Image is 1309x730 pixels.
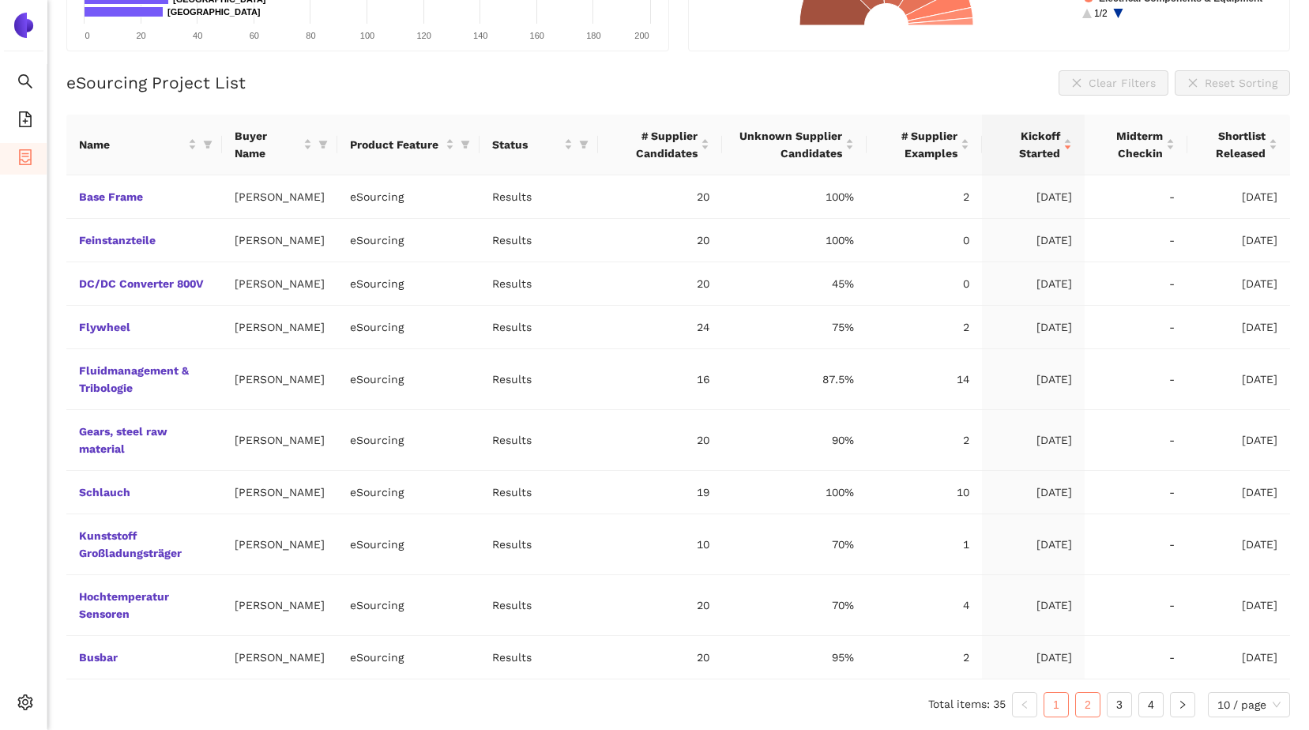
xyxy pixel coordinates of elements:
[480,262,598,306] td: Results
[337,636,480,679] td: eSourcing
[66,115,222,175] th: this column's title is Name,this column is sortable
[879,127,957,162] span: # Supplier Examples
[315,124,331,165] span: filter
[337,115,480,175] th: this column's title is Product Feature,this column is sortable
[867,410,982,471] td: 2
[167,7,261,17] text: [GEOGRAPHIC_DATA]
[461,140,470,149] span: filter
[337,575,480,636] td: eSourcing
[867,514,982,575] td: 1
[1085,636,1187,679] td: -
[337,349,480,410] td: eSourcing
[1044,693,1068,717] a: 1
[480,306,598,349] td: Results
[1085,514,1187,575] td: -
[634,31,649,40] text: 200
[250,31,259,40] text: 60
[222,175,337,219] td: [PERSON_NAME]
[79,136,185,153] span: Name
[17,689,33,721] span: setting
[17,68,33,100] span: search
[1178,700,1187,709] span: right
[598,175,722,219] td: 20
[193,31,202,40] text: 40
[722,514,866,575] td: 70%
[1175,70,1290,96] button: closeReset Sorting
[1187,514,1290,575] td: [DATE]
[530,31,544,40] text: 160
[982,471,1085,514] td: [DATE]
[1085,306,1187,349] td: -
[1044,692,1069,717] li: 1
[722,349,866,410] td: 87.5%
[222,262,337,306] td: [PERSON_NAME]
[1187,219,1290,262] td: [DATE]
[995,127,1060,162] span: Kickoff Started
[598,514,722,575] td: 10
[1012,692,1037,717] button: left
[222,575,337,636] td: [PERSON_NAME]
[598,575,722,636] td: 20
[722,575,866,636] td: 70%
[1085,471,1187,514] td: -
[492,136,561,153] span: Status
[200,133,216,156] span: filter
[598,115,722,175] th: this column's title is # Supplier Candidates,this column is sortable
[722,115,866,175] th: this column's title is Unknown Supplier Candidates,this column is sortable
[1059,70,1168,96] button: closeClear Filters
[598,471,722,514] td: 19
[867,175,982,219] td: 2
[982,306,1085,349] td: [DATE]
[337,306,480,349] td: eSourcing
[598,636,722,679] td: 20
[867,349,982,410] td: 14
[1139,693,1163,717] a: 4
[350,136,442,153] span: Product Feature
[480,575,598,636] td: Results
[480,219,598,262] td: Results
[982,349,1085,410] td: [DATE]
[1187,410,1290,471] td: [DATE]
[928,692,1006,717] li: Total items: 35
[1097,127,1163,162] span: Midterm Checkin
[1187,471,1290,514] td: [DATE]
[306,31,315,40] text: 80
[598,262,722,306] td: 20
[735,127,841,162] span: Unknown Supplier Candidates
[598,306,722,349] td: 24
[1085,575,1187,636] td: -
[722,175,866,219] td: 100%
[867,115,982,175] th: this column's title is # Supplier Examples,this column is sortable
[722,219,866,262] td: 100%
[982,514,1085,575] td: [DATE]
[598,349,722,410] td: 16
[722,471,866,514] td: 100%
[1187,306,1290,349] td: [DATE]
[982,262,1085,306] td: [DATE]
[1187,175,1290,219] td: [DATE]
[222,514,337,575] td: [PERSON_NAME]
[222,410,337,471] td: [PERSON_NAME]
[17,144,33,175] span: container
[17,106,33,137] span: file-add
[1170,692,1195,717] li: Next Page
[1217,693,1281,717] span: 10 / page
[1187,636,1290,679] td: [DATE]
[1085,349,1187,410] td: -
[1012,692,1037,717] li: Previous Page
[480,410,598,471] td: Results
[222,306,337,349] td: [PERSON_NAME]
[867,471,982,514] td: 10
[722,410,866,471] td: 90%
[982,175,1085,219] td: [DATE]
[85,31,89,40] text: 0
[66,71,246,94] h2: eSourcing Project List
[867,306,982,349] td: 2
[867,636,982,679] td: 2
[982,636,1085,679] td: [DATE]
[318,140,328,149] span: filter
[235,127,300,162] span: Buyer Name
[1138,692,1164,717] li: 4
[1107,692,1132,717] li: 3
[1085,219,1187,262] td: -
